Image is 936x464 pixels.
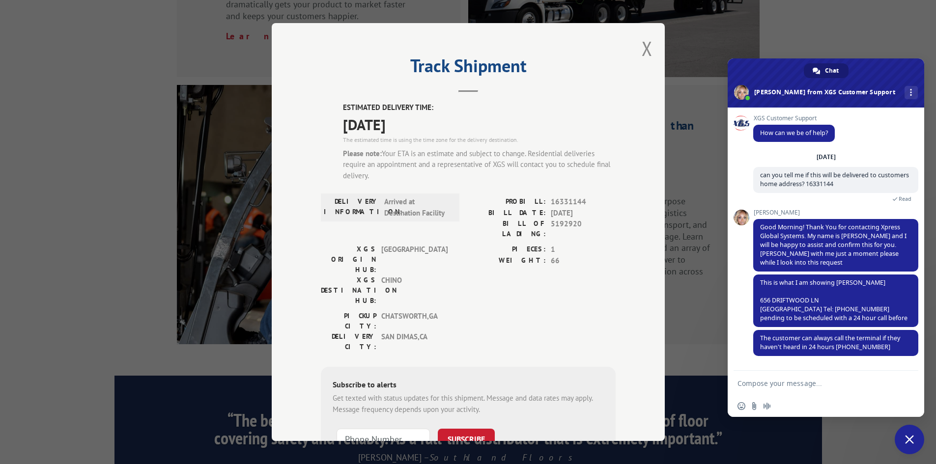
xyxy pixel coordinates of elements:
span: How can we be of help? [760,129,828,137]
div: [DATE] [817,154,836,160]
span: Arrived at Destination Facility [384,196,451,218]
div: Get texted with status updates for this shipment. Message and data rates may apply. Message frequ... [333,393,604,415]
span: Good Morning! Thank You for contacting Xpress Global Systems. My name is [PERSON_NAME] and I will... [760,223,907,267]
span: SAN DIMAS , CA [381,331,448,352]
span: can you tell me if this will be delivered to customers home address? 16331144 [760,171,909,188]
span: Insert an emoji [737,402,745,410]
label: XGS DESTINATION HUB: [321,275,376,306]
button: Close modal [642,35,652,61]
span: 1 [551,244,616,255]
label: PICKUP CITY: [321,311,376,331]
span: Audio message [763,402,771,410]
strong: Please note: [343,149,382,158]
label: DELIVERY CITY: [321,331,376,352]
button: SUBSCRIBE [438,429,495,449]
div: Subscribe to alerts [333,379,604,393]
span: Chat [825,63,839,78]
span: Send a file [750,402,758,410]
span: 66 [551,255,616,267]
span: [DATE] [343,113,616,136]
div: More channels [905,86,918,99]
label: PIECES: [468,244,546,255]
label: PROBILL: [468,196,546,208]
span: 16331144 [551,196,616,208]
span: This is what I am showing [PERSON_NAME] 656 DRIFTWOOD LN [GEOGRAPHIC_DATA] Tel: [PHONE_NUMBER] pe... [760,278,908,322]
span: [PERSON_NAME] [753,209,918,216]
div: Chat [804,63,849,78]
span: CHATSWORTH , GA [381,311,448,331]
span: CHINO [381,275,448,306]
label: XGS ORIGIN HUB: [321,244,376,275]
div: Close chat [895,425,924,454]
span: Read [899,195,911,202]
div: Your ETA is an estimate and subject to change. Residential deliveries require an appointment and ... [343,148,616,182]
input: Phone Number [337,429,430,449]
h2: Track Shipment [321,59,616,78]
span: 5192920 [551,218,616,239]
span: [GEOGRAPHIC_DATA] [381,244,448,275]
label: ESTIMATED DELIVERY TIME: [343,102,616,113]
textarea: Compose your message... [737,379,893,388]
span: XGS Customer Support [753,115,835,122]
label: BILL OF LADING: [468,218,546,239]
div: The estimated time is using the time zone for the delivery destination. [343,136,616,144]
label: WEIGHT: [468,255,546,267]
span: The customer can always call the terminal if they haven't heard in 24 hours [PHONE_NUMBER] [760,334,900,351]
span: [DATE] [551,208,616,219]
label: DELIVERY INFORMATION: [324,196,379,218]
label: BILL DATE: [468,208,546,219]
